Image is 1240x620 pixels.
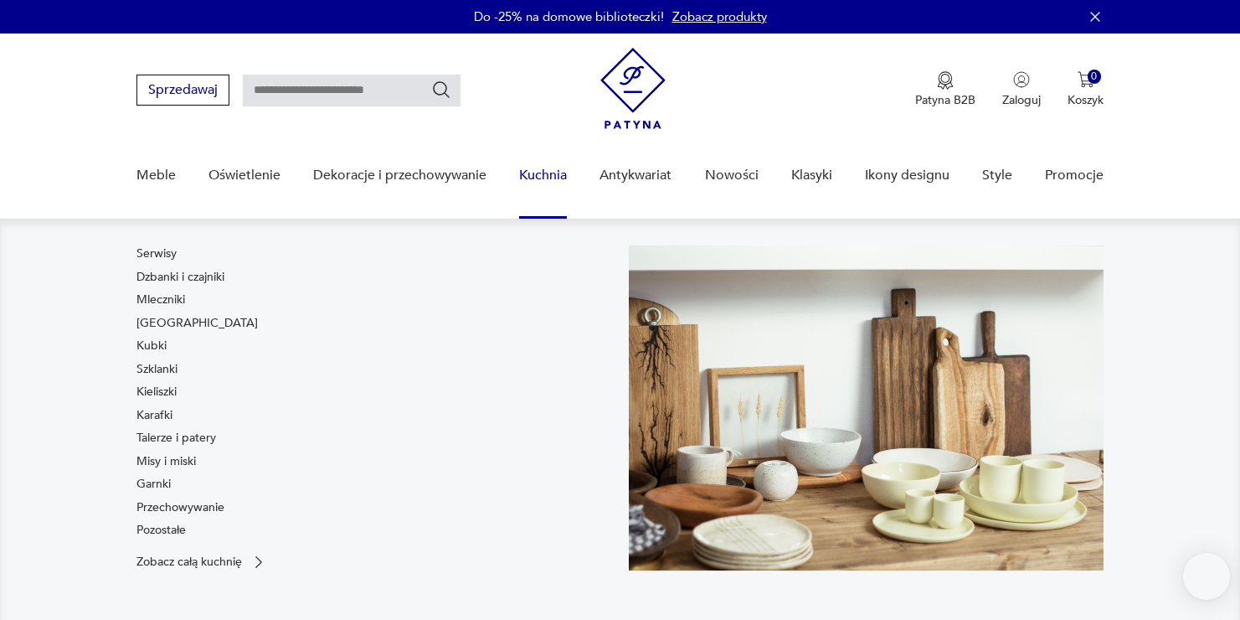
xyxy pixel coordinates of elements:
a: Dekoracje i przechowywanie [313,143,486,208]
a: Serwisy [136,245,177,262]
p: Zobacz całą kuchnię [136,556,242,567]
a: Garnki [136,476,171,493]
p: Koszyk [1068,92,1104,108]
img: Patyna - sklep z meblami i dekoracjami vintage [600,48,666,129]
a: Zobacz produkty [672,8,767,25]
a: Meble [136,143,176,208]
a: Sprzedawaj [136,85,229,97]
a: Karafki [136,407,172,424]
a: Style [982,143,1012,208]
a: Ikony designu [865,143,949,208]
button: Sprzedawaj [136,75,229,106]
img: b2f6bfe4a34d2e674d92badc23dc4074.jpg [629,245,1104,571]
a: Pozostałe [136,522,186,539]
a: Klasyki [791,143,832,208]
p: Zaloguj [1002,92,1041,108]
p: Do -25% na domowe biblioteczki! [474,8,664,25]
button: Zaloguj [1002,71,1041,108]
a: Ikona medaluPatyna B2B [915,71,975,108]
a: Antykwariat [599,143,671,208]
img: Ikona koszyka [1078,71,1094,88]
a: Dzbanki i czajniki [136,269,224,286]
a: Misy i miski [136,453,196,470]
a: [GEOGRAPHIC_DATA] [136,315,258,332]
a: Nowości [705,143,759,208]
a: Kubki [136,338,167,354]
a: Szklanki [136,361,178,378]
a: Talerze i patery [136,430,216,447]
div: 0 [1088,70,1102,84]
button: Szukaj [431,80,451,100]
a: Przechowywanie [136,499,224,516]
a: Kuchnia [519,143,567,208]
a: Promocje [1045,143,1104,208]
button: 0Koszyk [1068,71,1104,108]
iframe: Smartsupp widget button [1183,553,1230,600]
a: Kieliszki [136,384,177,400]
p: Patyna B2B [915,92,975,108]
a: Mleczniki [136,292,185,308]
a: Zobacz całą kuchnię [136,554,267,571]
button: Patyna B2B [915,71,975,108]
img: Ikona medalu [937,71,954,90]
img: Ikonka użytkownika [1013,71,1030,88]
a: Oświetlenie [208,143,280,208]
